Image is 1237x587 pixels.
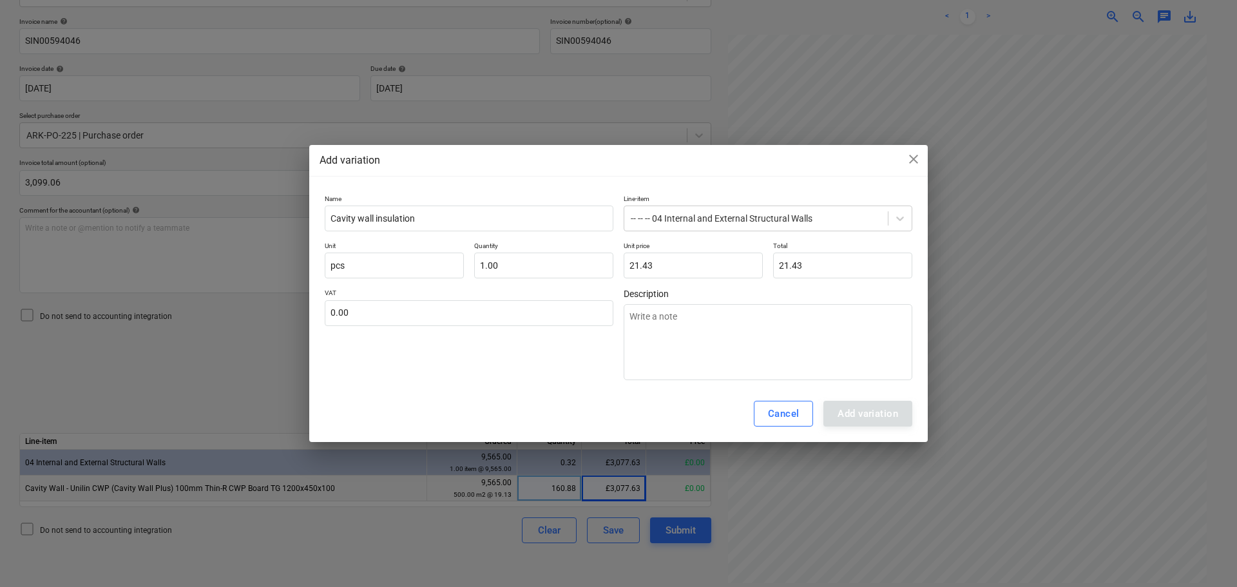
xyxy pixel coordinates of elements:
p: Line-item [624,195,912,206]
div: Cancel [768,405,800,422]
p: Unit price [624,242,763,253]
p: Unit [325,242,464,253]
iframe: Chat Widget [1173,525,1237,587]
p: Name [325,195,613,206]
p: Total [773,242,912,253]
div: Add variation [320,153,917,168]
button: Cancel [754,401,814,427]
div: close [906,151,921,171]
span: close [906,151,921,167]
span: Description [624,289,912,299]
p: Quantity [474,242,613,253]
p: VAT [325,289,613,300]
